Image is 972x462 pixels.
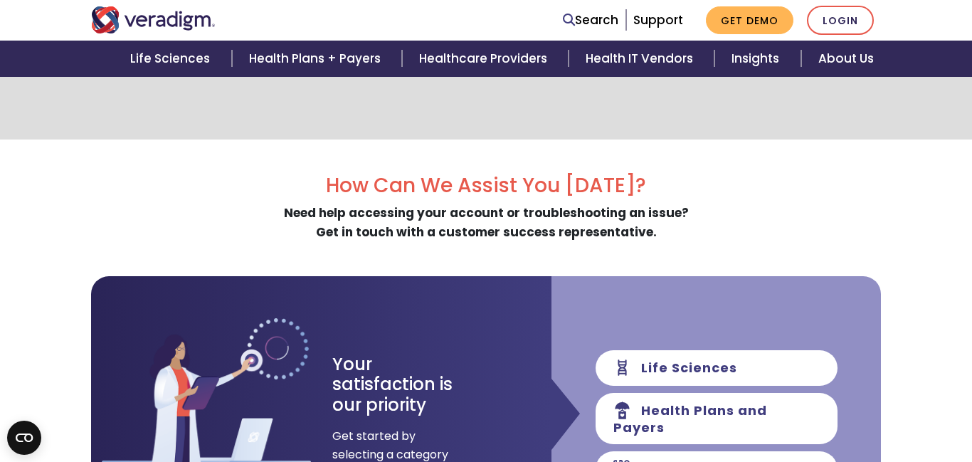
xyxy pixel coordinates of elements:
a: Get Demo [706,6,793,34]
a: Healthcare Providers [402,41,569,77]
a: Search [563,11,618,30]
h2: How Can We Assist You [DATE]? [91,174,881,198]
a: Health IT Vendors [569,41,714,77]
img: Veradigm logo [91,6,216,33]
button: Open CMP widget [7,421,41,455]
a: Health Plans + Payers [232,41,402,77]
strong: Need help accessing your account or troubleshooting an issue? Get in touch with a customer succes... [284,204,689,241]
a: About Us [801,41,891,77]
a: Support [633,11,683,28]
a: Life Sciences [113,41,231,77]
a: Login [807,6,874,35]
a: Insights [714,41,801,77]
h3: Your satisfaction is our priority [332,355,478,416]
